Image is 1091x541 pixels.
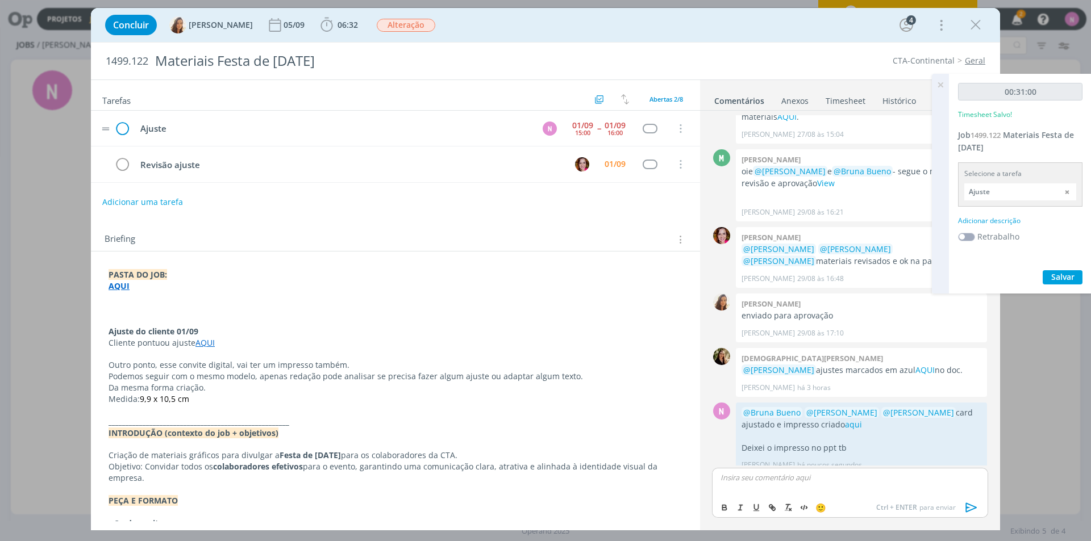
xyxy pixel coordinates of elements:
[797,460,862,470] span: há poucos segundos
[958,129,1074,153] span: Materiais Festa de [DATE]
[1051,271,1075,282] span: Salvar
[140,393,189,404] span: 9,9 x 10,5 cm
[797,328,844,338] span: 29/08 às 17:10
[743,407,801,418] span: @Bruna Bueno
[797,207,844,217] span: 29/08 às 16:21
[742,407,981,430] p: card ajustado e impresso criado
[742,244,981,267] p: materiais revisados e ok na pasta .
[189,21,253,29] span: [PERSON_NAME]
[742,353,883,363] b: [DEMOGRAPHIC_DATA][PERSON_NAME]
[713,348,730,365] img: C
[105,15,157,35] button: Concluir
[575,129,590,136] div: 15:00
[813,501,828,514] button: 🙂
[109,450,682,461] p: Criação de materiais gráficos para divulgar a para os colaboradores da CTA.
[897,16,915,34] button: 4
[743,255,814,266] span: @[PERSON_NAME]
[817,178,835,188] a: View
[742,328,795,338] p: [PERSON_NAME]
[742,383,795,393] p: [PERSON_NAME]
[575,157,589,171] img: B
[621,94,629,104] img: arrow-down-up.svg
[109,461,682,484] p: Objetivo: Convidar todos os para o evento, garantindo uma comunicação clara, atrativa e alinhada ...
[971,130,1001,140] span: 1499.122
[755,166,826,177] span: @[PERSON_NAME]
[318,16,361,34] button: 06:32
[742,129,795,140] p: [PERSON_NAME]
[742,299,801,309] b: [PERSON_NAME]
[876,502,919,513] span: Ctrl + ENTER
[572,121,593,129] div: 01/09
[797,129,844,140] span: 27/08 às 15:04
[742,154,801,165] b: [PERSON_NAME]
[915,364,935,375] a: AQUI
[135,158,564,172] div: Revisão ajuste
[743,364,814,375] span: @[PERSON_NAME]
[883,407,954,418] span: @[PERSON_NAME]
[109,416,289,427] strong: _____________________________________________________
[742,232,801,242] b: [PERSON_NAME]
[797,383,831,393] span: há 3 horas
[102,127,110,131] img: drag-icon.svg
[906,15,916,25] div: 4
[113,20,149,30] span: Concluir
[876,502,956,513] span: para enviar
[649,95,683,103] span: Abertas 2/8
[882,90,917,107] a: Histórico
[169,16,186,33] img: V
[151,47,614,75] div: Materiais Festa de [DATE]
[742,274,795,284] p: [PERSON_NAME]
[742,364,981,376] p: ajustes marcados em azul no doc.
[958,129,1074,153] a: Job1499.122Materiais Festa de [DATE]
[806,407,877,418] span: @[PERSON_NAME]
[820,244,891,254] span: @[PERSON_NAME]
[742,442,981,454] p: Deixei o impresso no ppt tb
[573,156,590,173] button: B
[797,274,844,284] span: 29/08 às 16:48
[109,359,682,371] p: Outro ponto, esse convite digital, vai ter um impresso também.
[713,227,730,244] img: B
[893,55,955,66] a: CTA-Continental
[135,121,532,136] div: Ajuste
[605,121,626,129] div: 01/09
[195,337,215,348] a: AQUI
[597,124,601,132] span: --
[977,230,1019,242] label: Retrabalho
[713,402,730,420] div: N
[109,326,198,337] strong: Ajuste do cliente 01/09
[714,90,765,107] a: Comentários
[964,169,1076,179] div: Selecione a tarefa
[1043,270,1082,284] button: Salvar
[102,192,184,212] button: Adicionar uma tarefa
[109,518,163,529] strong: - Card convite
[607,129,623,136] div: 16:00
[781,95,809,107] div: Anexos
[742,207,795,217] p: [PERSON_NAME]
[713,149,730,166] div: M
[543,121,557,136] div: N
[605,160,626,168] div: 01/09
[845,419,862,430] a: aqui
[109,269,167,280] strong: PASTA DO JOB:
[169,16,253,33] button: V[PERSON_NAME]
[965,55,985,66] a: Geral
[109,393,682,405] p: Medida:
[825,90,866,107] a: Timesheet
[815,502,826,513] span: 🙂
[376,18,436,32] button: Alteração
[742,310,981,321] p: enviado para aprovação
[109,427,278,438] strong: INTRODUÇÃO (contexto do job + objetivos)
[213,461,303,472] strong: colaboradores efetivos
[742,166,981,189] p: oie e - segue o material para revisão e aprovação
[541,120,558,137] button: N
[109,371,682,382] p: Podemos seguir com o mesmo modelo, apenas redação pode analisar se precisa fazer algum ajuste ou ...
[742,460,795,470] p: [PERSON_NAME]
[713,293,730,311] img: V
[109,382,682,393] p: Da mesma forma criação.
[284,21,307,29] div: 05/09
[102,93,131,106] span: Tarefas
[109,495,178,506] strong: PEÇA E FORMATO
[743,244,814,254] span: @[PERSON_NAME]
[338,19,358,30] span: 06:32
[958,216,1082,226] div: Adicionar descrição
